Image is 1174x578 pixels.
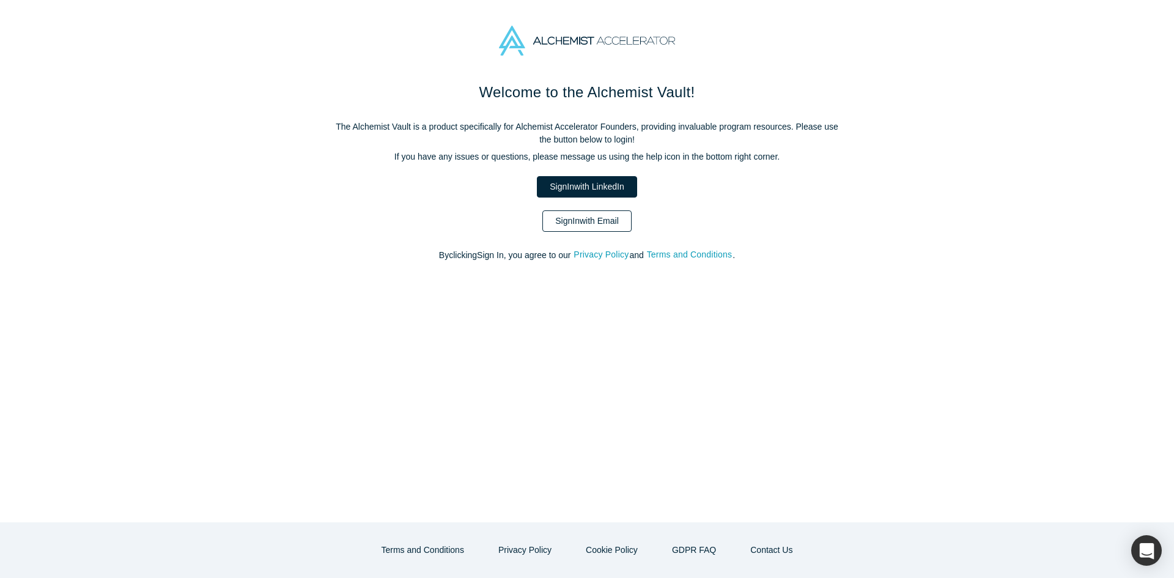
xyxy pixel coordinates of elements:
a: SignInwith Email [542,210,632,232]
a: GDPR FAQ [659,539,729,561]
button: Terms and Conditions [646,248,733,262]
button: Privacy Policy [573,248,629,262]
button: Privacy Policy [485,539,564,561]
h1: Welcome to the Alchemist Vault! [330,81,844,103]
a: SignInwith LinkedIn [537,176,637,198]
button: Contact Us [737,539,805,561]
button: Cookie Policy [573,539,651,561]
p: By clicking Sign In , you agree to our and . [330,249,844,262]
img: Alchemist Accelerator Logo [499,26,675,56]
p: The Alchemist Vault is a product specifically for Alchemist Accelerator Founders, providing inval... [330,120,844,146]
button: Terms and Conditions [369,539,477,561]
p: If you have any issues or questions, please message us using the help icon in the bottom right co... [330,150,844,163]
